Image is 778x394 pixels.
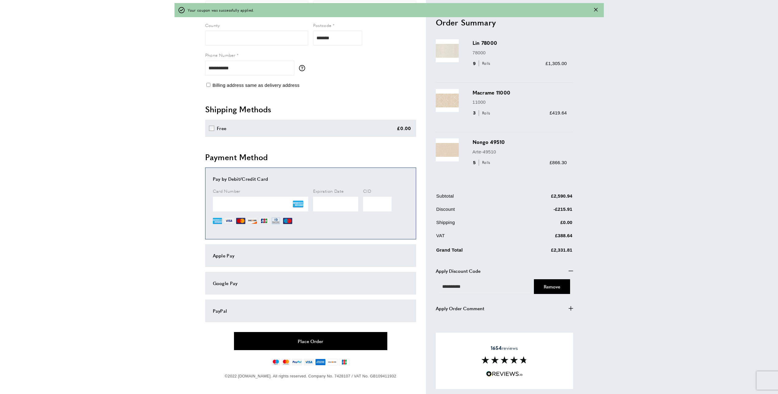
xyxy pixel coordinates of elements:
[188,7,254,13] span: Your coupon was successfully applied.
[217,125,226,132] div: Free
[304,359,314,365] img: visa
[473,49,567,56] p: 78000
[363,188,371,194] span: CID
[259,216,269,226] img: JCB.png
[363,197,392,211] iframe: Secure Credit Card Frame - CVV
[546,60,567,66] span: £1,305.00
[491,344,502,351] strong: 1654
[486,371,523,377] img: Reviews.io 5 stars
[292,359,302,365] img: paypal
[234,332,387,350] button: Place Order
[473,89,567,96] h3: Macrame 11000
[550,110,567,115] span: £419.64
[436,138,459,161] img: Nongo 49510
[473,98,567,106] p: 11000
[248,216,257,226] img: DI.png
[397,125,411,132] div: £0.00
[213,175,408,183] div: Pay by Debit/Credit Card
[436,192,512,204] td: Subtotal
[512,192,573,204] td: £2,590.94
[213,83,300,88] span: Billing address same as delivery address
[479,110,492,116] span: Rolls
[512,206,573,218] td: -£215.91
[512,245,573,258] td: £2,331.81
[213,188,240,194] span: Card Number
[512,232,573,244] td: £388.64
[213,280,408,287] div: Google Pay
[473,109,492,117] div: 3
[436,219,512,231] td: Shipping
[436,232,512,244] td: VAT
[327,359,338,365] img: discover
[436,267,481,274] span: Apply Discount Code
[313,188,344,194] span: Expiration Date
[550,160,567,165] span: £866.30
[339,359,350,365] img: jcb
[473,138,567,145] h3: Nongo 49510
[213,216,222,226] img: AE.png
[481,356,527,364] img: Reviews section
[236,216,245,226] img: MC.png
[436,206,512,218] td: Discount
[544,283,560,289] span: Cancel Coupon
[436,304,484,312] span: Apply Order Comment
[491,345,518,351] span: reviews
[473,60,492,67] div: 9
[436,39,459,62] img: Lin 78000
[313,22,332,28] span: Postcode
[594,7,598,13] button: Close message
[205,22,220,28] span: County
[436,17,573,28] h2: Order Summary
[436,245,512,258] td: Grand Total
[224,216,234,226] img: VI.png
[479,60,492,66] span: Rolls
[479,160,492,165] span: Rolls
[436,89,459,112] img: Macrame 11000
[473,39,567,46] h3: Lin 78000
[213,252,408,259] div: Apple Pay
[299,65,308,71] button: More information
[205,152,416,163] h2: Payment Method
[283,216,292,226] img: MI.png
[205,104,416,115] h2: Shipping Methods
[315,359,326,365] img: american-express
[213,197,308,211] iframe: Secure Credit Card Frame - Credit Card Number
[206,83,210,87] input: Billing address same as delivery address
[313,197,358,211] iframe: Secure Credit Card Frame - Expiration Date
[213,307,408,315] div: PayPal
[205,52,236,58] span: Phone Number
[225,374,396,378] span: ©2022 [DOMAIN_NAME]. All rights reserved. Company No. 7428107 / VAT No. GB109411932
[271,359,280,365] img: maestro
[271,216,281,226] img: DN.png
[293,199,303,209] img: AE.png
[473,148,567,155] p: Arte-49510
[473,159,492,166] div: 5
[282,359,290,365] img: mastercard
[512,219,573,231] td: £0.00
[534,279,570,294] button: Cancel Coupon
